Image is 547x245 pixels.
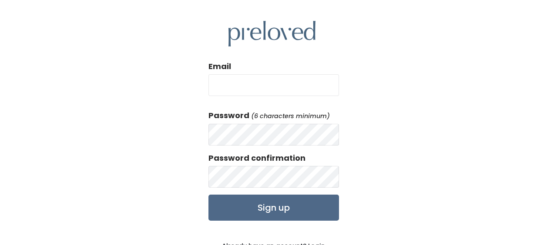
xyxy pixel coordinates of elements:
em: (6 characters minimum) [251,112,330,120]
input: Sign up [208,195,339,221]
img: preloved logo [228,21,315,46]
label: Password [208,110,249,121]
label: Email [208,61,231,72]
label: Password confirmation [208,152,305,164]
